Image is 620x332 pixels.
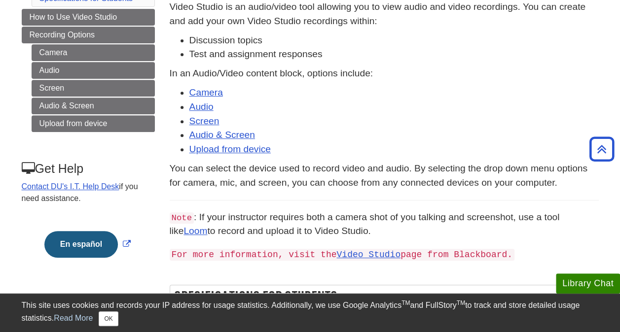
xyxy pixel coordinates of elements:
a: Video Studio [336,250,401,260]
a: Contact DU's I.T. Help Desk [22,182,119,191]
a: Read More [54,314,93,322]
span: Recording Options [30,31,95,39]
span: How to Use Video Studio [30,13,117,21]
p: In an Audio/Video content block, options include: [170,66,599,81]
div: This site uses cookies and records your IP address for usage statistics. Additionally, we use Goo... [22,299,599,326]
a: Camera [32,44,155,61]
li: Test and assignment responses [189,47,599,62]
a: Audio & Screen [189,130,255,140]
a: Upload from device [189,144,271,154]
p: You can select the device used to record video and audio. By selecting the drop down menu options... [170,162,599,190]
a: How to Use Video Studio [22,9,155,26]
li: Discussion topics [189,33,599,48]
a: Audio [32,62,155,79]
p: if you need assistance. [22,181,154,204]
a: Camera [189,87,223,98]
h3: Get Help [22,162,154,176]
a: Back to Top [586,142,618,156]
a: Upload from device [32,115,155,132]
a: Screen [32,80,155,97]
button: En español [44,231,118,258]
code: For more information, visit the page from Blackboard. [170,249,514,261]
h2: Specifications for Students [170,285,598,311]
button: Library Chat [556,273,620,294]
a: Audio & Screen [32,98,155,114]
p: : If your instructor requires both a camera shot of you talking and screenshot, use a tool like t... [170,210,599,239]
sup: TM [457,299,465,306]
button: Close [99,311,118,326]
a: Link opens in new window [42,240,133,248]
a: Screen [189,116,219,126]
a: Recording Options [22,27,155,43]
sup: TM [401,299,410,306]
code: Note [170,212,194,224]
a: Audio [189,101,214,112]
a: Loom [183,226,207,236]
